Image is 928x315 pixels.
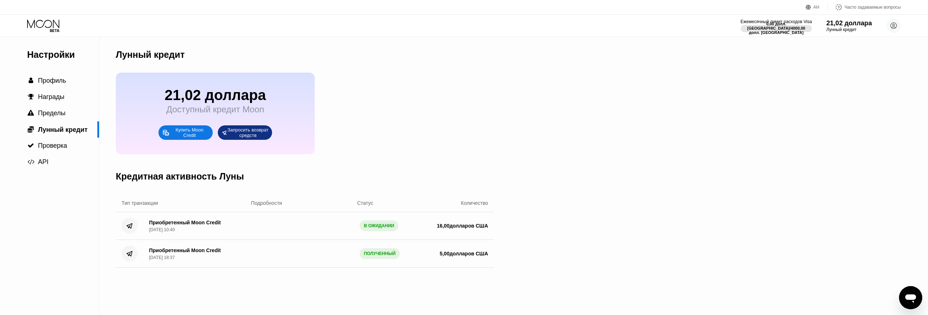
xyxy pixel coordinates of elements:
font: [DATE] 18:37 [149,255,175,260]
font:  [28,94,34,100]
font: [DATE] 10:40 [149,227,175,232]
font: В ОЖИДАНИИ [364,223,394,228]
font: Настройки [27,49,75,60]
font: 21,02 доллара [165,87,266,103]
font:  [29,77,33,84]
font: 4000,00 долл. [GEOGRAPHIC_DATA] [749,26,806,35]
font: Лунный кредит [116,49,185,60]
font: Кредитная активность Луны [116,171,244,181]
font: API [38,158,48,165]
font: / [790,26,791,30]
div: Ежемесячный лимит расходов Visa0,00 долл. [GEOGRAPHIC_DATA]/4000,00 долл. [GEOGRAPHIC_DATA] [741,19,812,32]
font: долларов США [449,251,488,256]
font: Проверка [38,142,67,149]
font: долларов США [449,223,488,229]
font: Лунный кредит [826,27,856,32]
font: 21,02 доллара [826,20,872,27]
div: Купить Moon Credit [158,125,213,140]
div: АН [806,4,828,11]
font:  [27,159,34,165]
font: Тип транзакции [122,200,158,206]
font:  [27,142,34,149]
div: Запросить возврат средств [218,125,272,140]
div: Часто задаваемые вопросы [828,4,901,11]
div:  [27,77,34,84]
div:  [27,94,34,100]
font: Часто задаваемые вопросы [844,5,901,10]
font: Приобретенный Moon Credit [149,247,221,253]
font: Пределы [38,109,65,117]
font: 16,00 [437,223,449,229]
font: Награды [38,93,64,100]
font: 0,00 долл. [GEOGRAPHIC_DATA] [747,22,790,30]
font: ПОЛУЧЕННЫЙ [364,251,396,256]
iframe: Кнопка запуска окна обмена сообщениями [899,286,922,309]
font: 5,00 [440,251,449,256]
font: Приобретенный Moon Credit [149,220,221,225]
font: Ежемесячный лимит расходов Visa [741,19,812,24]
font:  [27,110,34,116]
font: Купить Moon Credit [175,127,205,138]
font: Профиль [38,77,66,84]
font: Запросить возврат средств [227,127,270,138]
font: АН [813,5,819,10]
font: Доступный кредит Moon [166,104,264,114]
font: Лунный кредит [38,126,88,133]
font: Количество [461,200,488,206]
font: Статус [357,200,373,206]
font:  [27,126,34,133]
div: 21,02 доллараЛунный кредит [826,20,872,32]
font: Подробности [251,200,282,206]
